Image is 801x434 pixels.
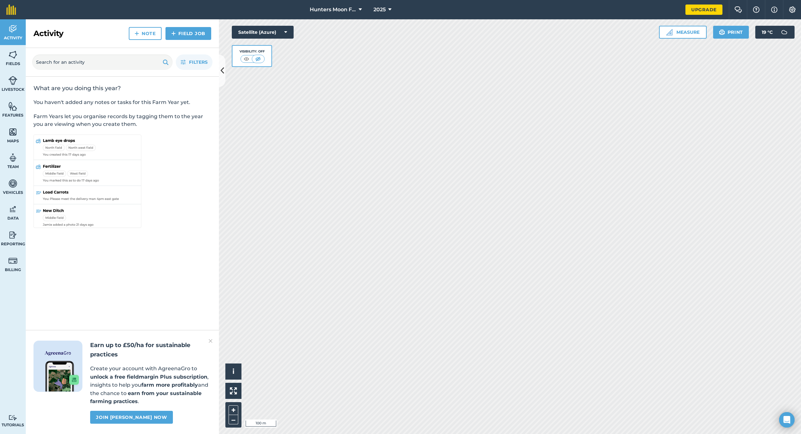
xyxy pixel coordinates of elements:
img: svg+xml;base64,PD94bWwgdmVyc2lvbj0iMS4wIiBlbmNvZGluZz0idXRmLTgiPz4KPCEtLSBHZW5lcmF0b3I6IEFkb2JlIE... [8,76,17,85]
img: svg+xml;base64,PD94bWwgdmVyc2lvbj0iMS4wIiBlbmNvZGluZz0idXRmLTgiPz4KPCEtLSBHZW5lcmF0b3I6IEFkb2JlIE... [8,204,17,214]
img: svg+xml;base64,PD94bWwgdmVyc2lvbj0iMS4wIiBlbmNvZGluZz0idXRmLTgiPz4KPCEtLSBHZW5lcmF0b3I6IEFkb2JlIE... [778,26,791,39]
img: A question mark icon [752,6,760,13]
span: Hunters Moon Farm [310,6,356,14]
img: svg+xml;base64,PHN2ZyB4bWxucz0iaHR0cDovL3d3dy53My5vcmcvMjAwMC9zdmciIHdpZHRoPSIyMiIgaGVpZ2h0PSIzMC... [209,337,212,345]
strong: farm more profitably [141,382,198,388]
div: Open Intercom Messenger [779,412,795,428]
div: Visibility: Off [240,49,265,54]
img: fieldmargin Logo [6,5,16,15]
strong: earn from your sustainable farming practices [90,390,202,405]
img: svg+xml;base64,PHN2ZyB4bWxucz0iaHR0cDovL3d3dy53My5vcmcvMjAwMC9zdmciIHdpZHRoPSIxOSIgaGVpZ2h0PSIyNC... [719,28,725,36]
img: svg+xml;base64,PD94bWwgdmVyc2lvbj0iMS4wIiBlbmNvZGluZz0idXRmLTgiPz4KPCEtLSBHZW5lcmF0b3I6IEFkb2JlIE... [8,256,17,266]
img: svg+xml;base64,PD94bWwgdmVyc2lvbj0iMS4wIiBlbmNvZGluZz0idXRmLTgiPz4KPCEtLSBHZW5lcmF0b3I6IEFkb2JlIE... [8,415,17,421]
button: – [229,415,238,424]
strong: unlock a free fieldmargin Plus subscription [90,374,207,380]
a: Field Job [165,27,211,40]
img: A cog icon [788,6,796,13]
img: svg+xml;base64,PD94bWwgdmVyc2lvbj0iMS4wIiBlbmNvZGluZz0idXRmLTgiPz4KPCEtLSBHZW5lcmF0b3I6IEFkb2JlIE... [8,179,17,188]
img: svg+xml;base64,PHN2ZyB4bWxucz0iaHR0cDovL3d3dy53My5vcmcvMjAwMC9zdmciIHdpZHRoPSI1NiIgaGVpZ2h0PSI2MC... [8,50,17,60]
p: You haven't added any notes or tasks for this Farm Year yet. [33,99,211,106]
button: Satellite (Azure) [232,26,294,39]
img: svg+xml;base64,PHN2ZyB4bWxucz0iaHR0cDovL3d3dy53My5vcmcvMjAwMC9zdmciIHdpZHRoPSI1NiIgaGVpZ2h0PSI2MC... [8,127,17,137]
img: svg+xml;base64,PHN2ZyB4bWxucz0iaHR0cDovL3d3dy53My5vcmcvMjAwMC9zdmciIHdpZHRoPSIxNCIgaGVpZ2h0PSIyNC... [171,30,176,37]
button: + [229,405,238,415]
img: svg+xml;base64,PD94bWwgdmVyc2lvbj0iMS4wIiBlbmNvZGluZz0idXRmLTgiPz4KPCEtLSBHZW5lcmF0b3I6IEFkb2JlIE... [8,24,17,34]
a: Note [129,27,162,40]
span: 2025 [373,6,386,14]
h2: What are you doing this year? [33,84,211,92]
span: 19 ° C [762,26,773,39]
p: Create your account with AgreenaGro to , insights to help you and the chance to . [90,364,211,406]
button: 19 °C [755,26,795,39]
span: i [232,367,234,375]
h2: Earn up to £50/ha for sustainable practices [90,341,211,359]
img: svg+xml;base64,PHN2ZyB4bWxucz0iaHR0cDovL3d3dy53My5vcmcvMjAwMC9zdmciIHdpZHRoPSIxOSIgaGVpZ2h0PSIyNC... [163,58,169,66]
a: Join [PERSON_NAME] now [90,411,173,424]
img: Four arrows, one pointing top left, one top right, one bottom right and the last bottom left [230,387,237,394]
img: svg+xml;base64,PD94bWwgdmVyc2lvbj0iMS4wIiBlbmNvZGluZz0idXRmLTgiPz4KPCEtLSBHZW5lcmF0b3I6IEFkb2JlIE... [8,153,17,163]
img: svg+xml;base64,PHN2ZyB4bWxucz0iaHR0cDovL3d3dy53My5vcmcvMjAwMC9zdmciIHdpZHRoPSIxNyIgaGVpZ2h0PSIxNy... [771,6,777,14]
img: Two speech bubbles overlapping with the left bubble in the forefront [734,6,742,13]
span: Filters [189,59,208,66]
button: i [225,363,241,380]
img: svg+xml;base64,PHN2ZyB4bWxucz0iaHR0cDovL3d3dy53My5vcmcvMjAwMC9zdmciIHdpZHRoPSIxNCIgaGVpZ2h0PSIyNC... [135,30,139,37]
h2: Activity [33,28,63,39]
img: Ruler icon [666,29,673,35]
button: Filters [176,54,212,70]
img: svg+xml;base64,PHN2ZyB4bWxucz0iaHR0cDovL3d3dy53My5vcmcvMjAwMC9zdmciIHdpZHRoPSI1NiIgaGVpZ2h0PSI2MC... [8,101,17,111]
img: Screenshot of the Gro app [45,361,79,392]
input: Search for an activity [32,54,173,70]
button: Measure [659,26,707,39]
img: svg+xml;base64,PHN2ZyB4bWxucz0iaHR0cDovL3d3dy53My5vcmcvMjAwMC9zdmciIHdpZHRoPSI1MCIgaGVpZ2h0PSI0MC... [254,56,262,62]
img: svg+xml;base64,PHN2ZyB4bWxucz0iaHR0cDovL3d3dy53My5vcmcvMjAwMC9zdmciIHdpZHRoPSI1MCIgaGVpZ2h0PSI0MC... [242,56,250,62]
button: Print [713,26,749,39]
p: Farm Years let you organise records by tagging them to the year you are viewing when you create t... [33,113,211,128]
img: svg+xml;base64,PD94bWwgdmVyc2lvbj0iMS4wIiBlbmNvZGluZz0idXRmLTgiPz4KPCEtLSBHZW5lcmF0b3I6IEFkb2JlIE... [8,230,17,240]
a: Upgrade [685,5,722,15]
